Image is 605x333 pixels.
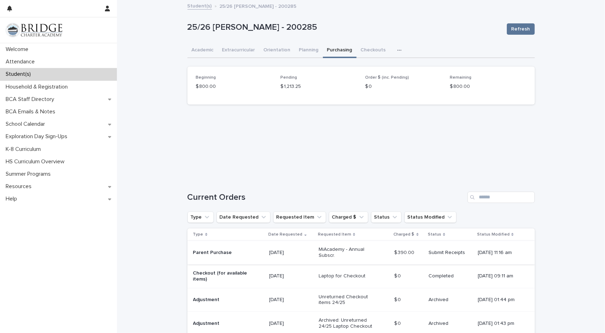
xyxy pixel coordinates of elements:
button: Requested Item [273,211,326,223]
tr: Adjustment[DATE]Unreturned Checkout items 24/25$ 0$ 0 Archived[DATE] 01:44 pm [187,288,535,312]
p: [DATE] 01:44 pm [478,297,523,303]
p: K-8 Curriculum [3,146,46,153]
p: Parent Purchase [193,250,252,256]
p: Archived: Unreturned 24/25 Laptop Checkout [319,317,378,329]
p: Unreturned Checkout items 24/25 [319,294,378,306]
p: Checkout (for available items) [193,270,252,282]
p: Adjustment [193,297,252,303]
button: Academic [187,43,218,58]
p: Status [428,231,441,238]
button: Charged $ [329,211,368,223]
button: Status [371,211,402,223]
button: Type [187,211,214,223]
p: $ 0 [365,83,442,90]
p: $ 800.00 [196,83,272,90]
button: Planning [295,43,323,58]
p: Student(s) [3,71,37,78]
button: Extracurricular [218,43,259,58]
a: Student(s) [187,1,212,10]
p: Exploration Day Sign-Ups [3,133,73,140]
button: Refresh [507,23,535,35]
p: BCA Staff Directory [3,96,60,103]
p: BCA Emails & Notes [3,108,61,115]
p: [DATE] [269,321,313,327]
p: Archived [428,297,472,303]
p: Help [3,196,23,202]
p: HS Curriculum Overview [3,158,70,165]
p: [DATE] [269,250,313,256]
span: Pending [281,75,297,80]
p: Date Requested [269,231,303,238]
p: Charged $ [394,231,415,238]
p: [DATE] 01:43 pm [478,321,523,327]
span: Remaining [450,75,472,80]
p: [DATE] [269,273,313,279]
p: Adjustment [193,321,252,327]
p: MiAcademy - Annual Subscr. [319,247,378,259]
button: Orientation [259,43,295,58]
button: Date Requested [217,211,270,223]
button: Checkouts [357,43,390,58]
p: $ 1,213.25 [281,83,357,90]
p: [DATE] 11:16 am [478,250,523,256]
p: Type [193,231,203,238]
p: 25/26 [PERSON_NAME] - 200285 [187,22,501,33]
p: School Calendar [3,121,51,128]
h1: Current Orders [187,192,465,203]
p: Submit Receipts [428,250,472,256]
p: $ 800.00 [450,83,526,90]
span: Order $ (inc. Pending) [365,75,409,80]
p: [DATE] 09:11 am [478,273,523,279]
p: Resources [3,183,37,190]
p: $ 0 [394,319,403,327]
p: Requested Item [318,231,351,238]
p: Attendance [3,58,40,65]
p: Archived [428,321,472,327]
span: Beginning [196,75,216,80]
p: Household & Registration [3,84,73,90]
p: Laptop for Checkout [319,273,378,279]
button: Purchasing [323,43,357,58]
p: Summer Programs [3,171,56,177]
p: 25/26 [PERSON_NAME] - 200285 [220,2,297,10]
input: Search [467,192,535,203]
tr: Checkout (for available items)[DATE]Laptop for Checkout$ 0$ 0 Completed[DATE] 09:11 am [187,264,535,288]
p: $ 390.00 [394,248,416,256]
p: $ 0 [394,295,403,303]
img: V1C1m3IdTEidaUdm9Hs0 [6,23,62,37]
button: Status Modified [404,211,456,223]
p: Completed [428,273,472,279]
p: Status Modified [477,231,510,238]
p: Welcome [3,46,34,53]
p: [DATE] [269,297,313,303]
tr: Parent Purchase[DATE]MiAcademy - Annual Subscr.$ 390.00$ 390.00 Submit Receipts[DATE] 11:16 am [187,241,535,265]
p: $ 0 [394,272,403,279]
span: Refresh [511,26,530,33]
